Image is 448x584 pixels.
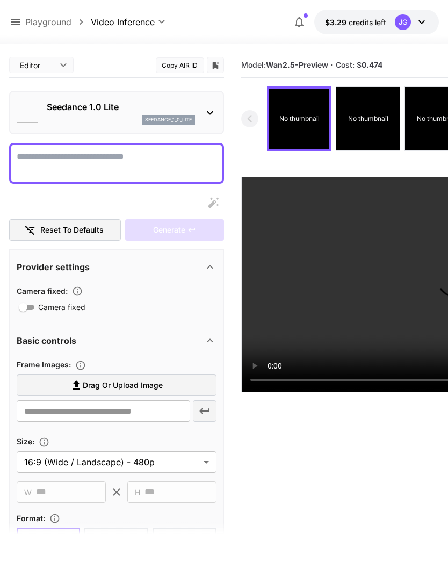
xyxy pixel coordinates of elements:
[17,328,216,354] div: Basic controls
[17,514,45,523] span: Format :
[336,60,382,69] span: Cost: $
[395,14,411,30] div: JG
[17,96,216,129] div: Seedance 1.0 Liteseedance_1_0_lite
[71,360,90,371] button: Upload frame images.
[38,301,85,313] span: Camera fixed
[17,286,68,295] span: Camera fixed :
[135,486,140,499] span: H
[17,374,216,396] label: Drag or upload image
[211,59,220,71] button: Add to library
[83,379,163,392] span: Drag or upload image
[25,16,91,28] nav: breadcrumb
[34,437,54,448] button: Adjust the dimensions of the generated image by specifying its width and height in pixels, or sel...
[241,60,328,69] span: Model:
[348,114,388,124] p: No thumbnail
[279,114,319,124] p: No thumbnail
[45,513,64,524] button: Choose the file format for the output video.
[325,18,349,27] span: $3.29
[17,261,90,273] p: Provider settings
[47,100,195,113] p: Seedance 1.0 Lite
[17,437,34,446] span: Size :
[330,59,333,71] p: ·
[325,17,386,28] div: $3.28652
[17,334,76,347] p: Basic controls
[17,254,216,280] div: Provider settings
[145,116,192,124] p: seedance_1_0_lite
[24,456,199,468] span: 16:9 (Wide / Landscape) - 480p
[266,60,328,69] b: Wan2.5-Preview
[9,219,121,241] button: Reset to defaults
[24,486,32,499] span: W
[25,16,71,28] a: Playground
[349,18,386,27] span: credits left
[156,57,204,73] button: Copy AIR ID
[314,10,439,34] button: $3.28652JG
[20,60,53,71] span: Editor
[362,60,382,69] b: 0.474
[17,360,71,369] span: Frame Images :
[91,16,155,28] span: Video Inference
